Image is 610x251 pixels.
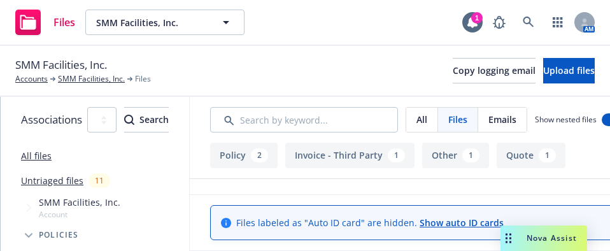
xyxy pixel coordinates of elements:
div: 1 [471,12,483,24]
div: Drag to move [500,226,516,251]
span: Files labeled as "Auto ID card" are hidden. [236,216,504,229]
button: Upload files [543,58,595,83]
span: SMM Facilities, Inc. [15,57,107,73]
a: Accounts [15,73,48,85]
div: 11 [89,173,110,188]
a: Files [10,4,80,40]
span: Associations [21,111,82,128]
div: Search [124,108,169,132]
span: Upload files [543,64,595,76]
button: File type [336,178,432,209]
div: 1 [539,148,556,162]
button: Nova Assist [500,226,587,251]
a: Report a Bug [486,10,512,35]
span: Files [448,113,467,126]
button: Created on [432,178,511,209]
a: Untriaged files [21,174,83,187]
button: Quote [497,143,565,168]
button: Policy [210,143,278,168]
input: Search by keyword... [210,107,398,133]
span: All [416,113,427,126]
span: Nova Assist [527,233,577,243]
span: Files [53,17,75,27]
button: Invoice - Third Party [285,143,415,168]
button: Other [422,143,489,168]
button: Name [241,178,336,209]
button: SMM Facilities, Inc. [85,10,245,35]
a: Show auto ID cards [420,217,504,229]
svg: Search [124,115,134,125]
span: SMM Facilities, Inc. [96,16,206,29]
span: Files [135,73,151,85]
button: SearchSearch [124,107,169,133]
span: Emails [488,113,516,126]
a: SMM Facilities, Inc. [58,73,125,85]
span: Policies [39,231,79,239]
a: Search [516,10,541,35]
button: Copy logging email [453,58,536,83]
a: All files [21,150,52,162]
div: 1 [388,148,405,162]
a: Switch app [545,10,571,35]
span: Account [39,209,120,220]
div: 1 [462,148,479,162]
button: Summary [511,178,607,209]
span: Copy logging email [453,64,536,76]
span: Show nested files [535,114,597,125]
span: SMM Facilities, Inc. [39,196,120,209]
div: 2 [251,148,268,162]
